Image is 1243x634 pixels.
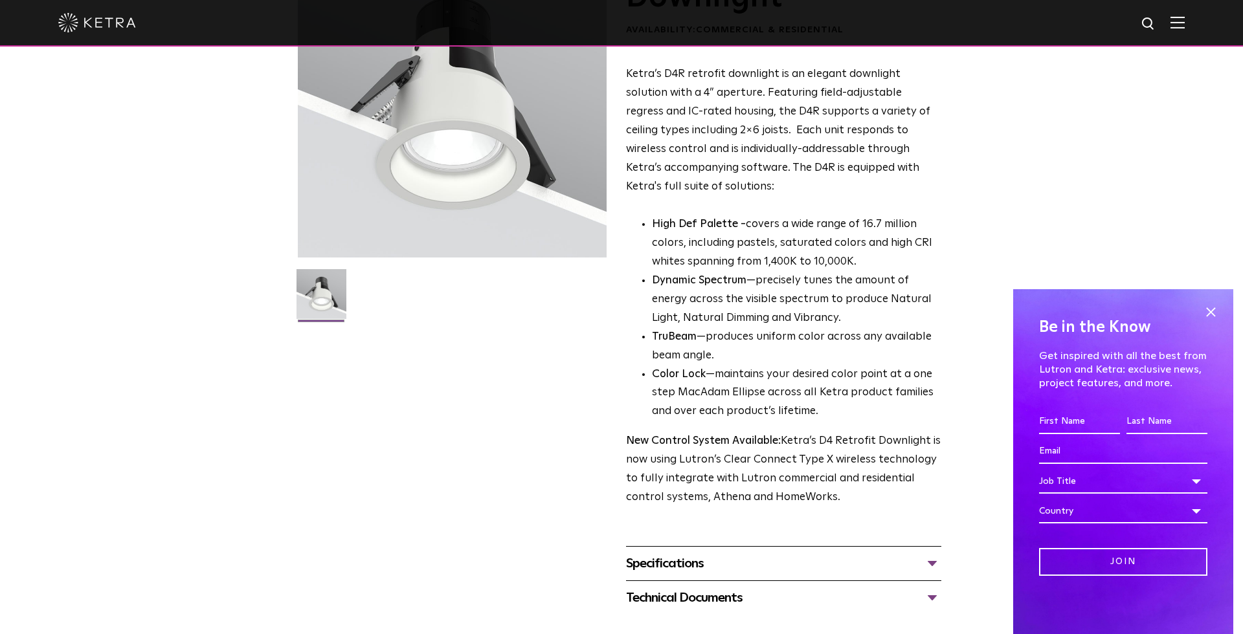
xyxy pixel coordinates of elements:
h4: Be in the Know [1039,315,1207,340]
div: Specifications [626,553,941,574]
div: Technical Documents [626,587,941,608]
img: D4R Retrofit Downlight [297,269,346,329]
input: First Name [1039,410,1120,434]
img: search icon [1141,16,1157,32]
strong: High Def Palette - [652,219,746,230]
p: covers a wide range of 16.7 million colors, including pastels, saturated colors and high CRI whit... [652,215,941,272]
li: —precisely tunes the amount of energy across the visible spectrum to produce Natural Light, Natur... [652,272,941,328]
p: Ketra’s D4 Retrofit Downlight is now using Lutron’s Clear Connect Type X wireless technology to f... [626,432,941,507]
p: Get inspired with all the best from Lutron and Ketra: exclusive news, project features, and more. [1039,349,1207,389]
strong: TruBeam [652,331,697,342]
p: Ketra’s D4R retrofit downlight is an elegant downlight solution with a 4” aperture. Featuring fie... [626,65,941,196]
strong: New Control System Available: [626,435,781,446]
img: Hamburger%20Nav.svg [1170,16,1185,28]
div: Job Title [1039,469,1207,494]
input: Last Name [1126,410,1207,434]
li: —maintains your desired color point at a one step MacAdam Ellipse across all Ketra product famili... [652,366,941,422]
div: Country [1039,499,1207,523]
img: ketra-logo-2019-white [58,13,136,32]
strong: Dynamic Spectrum [652,275,746,286]
input: Email [1039,439,1207,464]
input: Join [1039,548,1207,576]
li: —produces uniform color across any available beam angle. [652,328,941,366]
strong: Color Lock [652,369,706,380]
